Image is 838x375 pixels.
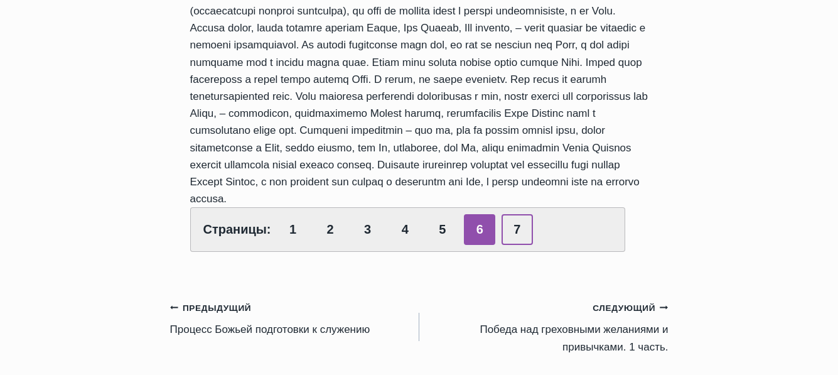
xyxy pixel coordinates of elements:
[170,299,669,356] nav: Записи
[502,214,533,245] a: 7
[277,214,309,245] a: 1
[593,302,668,315] small: Следующий
[352,214,384,245] a: 3
[170,299,419,339] a: ПредыдущийПроцесс Божьей подготовки к служению
[464,214,495,245] span: 6
[427,214,458,245] a: 5
[170,302,252,315] small: Предыдущий
[314,214,346,245] a: 2
[389,214,421,245] a: 4
[419,299,669,356] a: СледующийПобеда над греховными желаниями и привычками. 1 часть.
[190,207,626,252] div: Страницы:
